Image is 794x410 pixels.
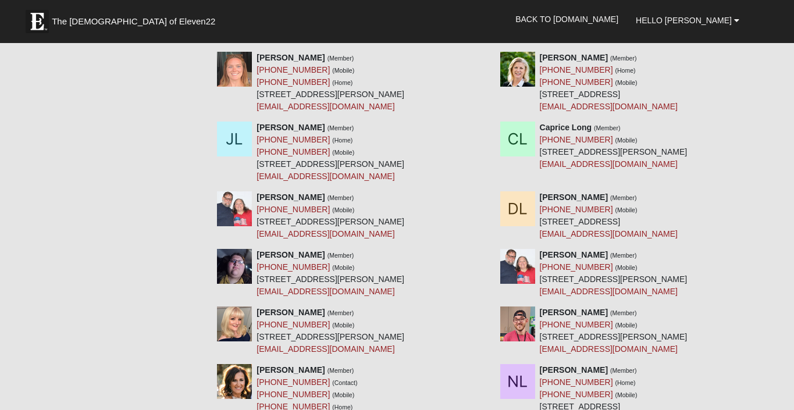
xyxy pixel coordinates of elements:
[327,367,354,374] small: (Member)
[540,192,608,202] strong: [PERSON_NAME]
[327,309,354,316] small: (Member)
[615,79,638,86] small: (Mobile)
[257,287,394,296] a: [EMAIL_ADDRESS][DOMAIN_NAME]
[540,159,678,169] a: [EMAIL_ADDRESS][DOMAIN_NAME]
[257,52,404,113] div: [STREET_ADDRESS][PERSON_NAME]
[26,10,49,33] img: Eleven22 logo
[257,365,325,375] strong: [PERSON_NAME]
[257,172,394,181] a: [EMAIL_ADDRESS][DOMAIN_NAME]
[627,6,748,35] a: Hello [PERSON_NAME]
[540,308,608,317] strong: [PERSON_NAME]
[540,191,678,240] div: [STREET_ADDRESS]
[257,377,330,387] a: [PHONE_NUMBER]
[507,5,627,34] a: Back to [DOMAIN_NAME]
[332,206,354,213] small: (Mobile)
[745,390,765,407] a: Block Configuration (Alt-B)
[332,137,353,144] small: (Home)
[540,52,678,113] div: [STREET_ADDRESS]
[257,249,404,298] div: [STREET_ADDRESS][PERSON_NAME]
[540,77,613,87] a: [PHONE_NUMBER]
[540,122,688,170] div: [STREET_ADDRESS][PERSON_NAME]
[332,379,357,386] small: (Contact)
[257,229,394,238] a: [EMAIL_ADDRESS][DOMAIN_NAME]
[257,205,330,214] a: [PHONE_NUMBER]
[540,262,613,272] a: [PHONE_NUMBER]
[257,123,325,132] strong: [PERSON_NAME]
[594,124,621,131] small: (Member)
[610,252,637,259] small: (Member)
[257,306,404,355] div: [STREET_ADDRESS][PERSON_NAME]
[257,192,325,202] strong: [PERSON_NAME]
[540,287,678,296] a: [EMAIL_ADDRESS][DOMAIN_NAME]
[540,250,608,259] strong: [PERSON_NAME]
[615,379,636,386] small: (Home)
[257,53,325,62] strong: [PERSON_NAME]
[540,344,678,354] a: [EMAIL_ADDRESS][DOMAIN_NAME]
[610,367,637,374] small: (Member)
[257,122,404,183] div: [STREET_ADDRESS][PERSON_NAME]
[615,137,638,144] small: (Mobile)
[11,397,83,405] a: Page Load Time: 6.45s
[636,16,732,25] span: Hello [PERSON_NAME]
[327,124,354,131] small: (Member)
[332,149,354,156] small: (Mobile)
[540,65,613,74] a: [PHONE_NUMBER]
[327,252,354,259] small: (Member)
[328,394,334,407] a: Web cache enabled
[332,322,354,329] small: (Mobile)
[52,16,215,27] span: The [DEMOGRAPHIC_DATA] of Eleven22
[540,229,678,238] a: [EMAIL_ADDRESS][DOMAIN_NAME]
[20,4,252,33] a: The [DEMOGRAPHIC_DATA] of Eleven22
[327,55,354,62] small: (Member)
[615,67,636,74] small: (Home)
[257,320,330,329] a: [PHONE_NUMBER]
[332,264,354,271] small: (Mobile)
[540,53,608,62] strong: [PERSON_NAME]
[257,135,330,144] a: [PHONE_NUMBER]
[257,191,404,240] div: [STREET_ADDRESS][PERSON_NAME]
[327,194,354,201] small: (Member)
[610,309,637,316] small: (Member)
[257,147,330,156] a: [PHONE_NUMBER]
[257,262,330,272] a: [PHONE_NUMBER]
[95,396,243,407] span: ViewState Size: 637 KB (47 KB Compressed)
[615,322,638,329] small: (Mobile)
[540,306,688,355] div: [STREET_ADDRESS][PERSON_NAME]
[615,206,638,213] small: (Mobile)
[765,390,786,407] a: Page Properties (Alt+P)
[257,102,394,111] a: [EMAIL_ADDRESS][DOMAIN_NAME]
[540,249,688,298] div: [STREET_ADDRESS][PERSON_NAME]
[257,250,325,259] strong: [PERSON_NAME]
[540,135,613,144] a: [PHONE_NUMBER]
[540,123,592,132] strong: Caprice Long
[251,396,319,407] span: HTML Size: 586 KB
[540,365,608,375] strong: [PERSON_NAME]
[257,308,325,317] strong: [PERSON_NAME]
[610,55,637,62] small: (Member)
[332,79,353,86] small: (Home)
[257,77,330,87] a: [PHONE_NUMBER]
[610,194,637,201] small: (Member)
[540,320,613,329] a: [PHONE_NUMBER]
[540,205,613,214] a: [PHONE_NUMBER]
[615,264,638,271] small: (Mobile)
[332,67,354,74] small: (Mobile)
[540,377,613,387] a: [PHONE_NUMBER]
[540,102,678,111] a: [EMAIL_ADDRESS][DOMAIN_NAME]
[257,344,394,354] a: [EMAIL_ADDRESS][DOMAIN_NAME]
[257,65,330,74] a: [PHONE_NUMBER]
